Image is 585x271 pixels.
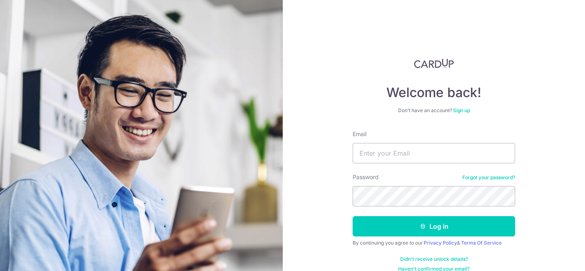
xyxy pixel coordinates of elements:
label: Email [353,130,366,138]
a: Privacy Policy [424,240,457,246]
label: Password [353,173,379,181]
div: Don’t have an account? [353,107,515,114]
img: CardUp Logo [414,59,454,68]
a: Terms Of Service [461,240,502,246]
div: By continuing you agree to our & [353,240,515,246]
a: Sign up [453,107,470,113]
h4: Welcome back! [353,85,515,101]
a: Didn't receive unlock details? [400,256,468,262]
a: Forgot your password? [462,174,515,181]
button: Log in [353,216,515,236]
input: Enter your Email [353,143,515,163]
